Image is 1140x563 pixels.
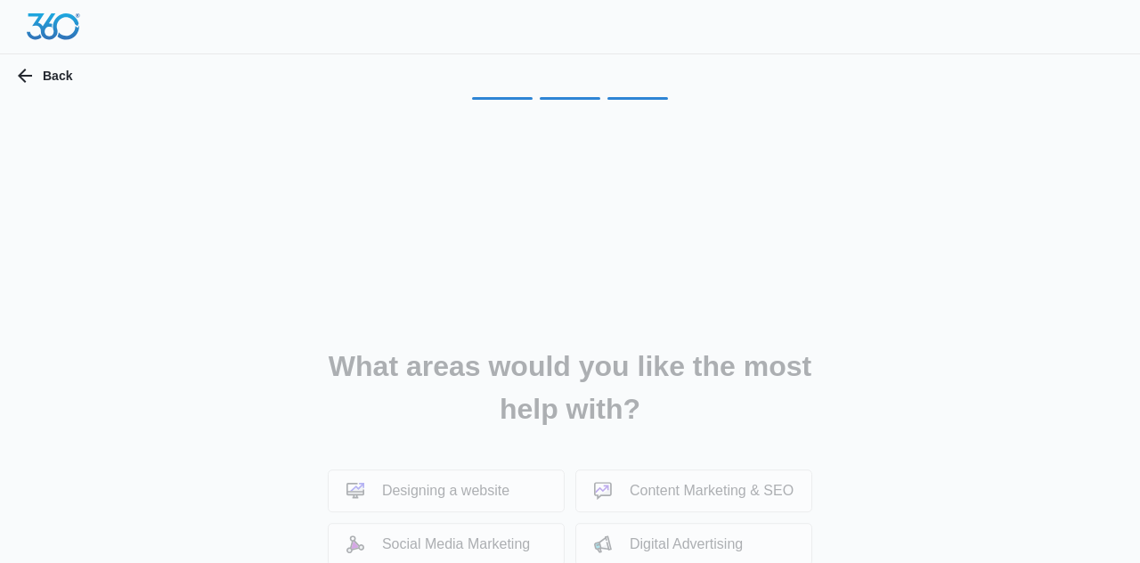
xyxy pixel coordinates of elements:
div: Social Media Marketing [346,535,530,553]
button: Designing a website [328,469,565,512]
button: Content Marketing & SEO [575,469,812,512]
div: Content Marketing & SEO [594,482,794,500]
h2: What areas would you like the most help with? [305,345,835,430]
div: Designing a website [346,482,509,500]
div: Digital Advertising [594,535,743,553]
